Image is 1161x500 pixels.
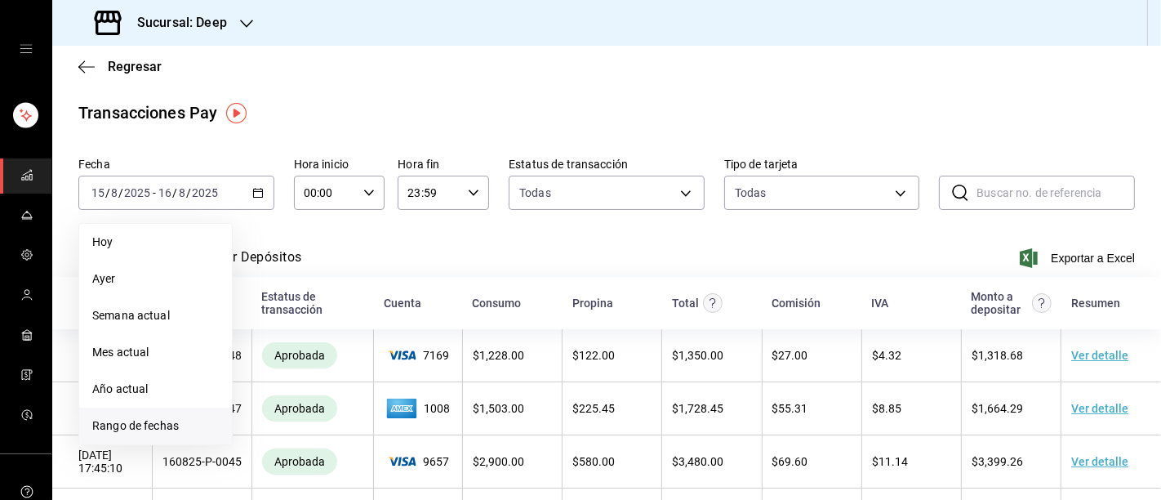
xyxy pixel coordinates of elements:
[158,186,172,199] input: --
[262,449,337,475] div: Transacciones cobradas de manera exitosa.
[52,435,152,489] td: [DATE] 17:45:10
[871,297,888,310] div: IVA
[1071,455,1128,468] a: Ver detalle
[473,349,524,362] span: $ 1,228.00
[124,13,227,33] h3: Sucursal: Deep
[972,290,1028,316] div: Monto a depositar
[703,293,723,313] svg: Este monto equivale al total pagado por el comensal antes de aplicar Comisión e IVA.
[724,159,920,171] label: Tipo de tarjeta
[473,455,524,468] span: $ 2,900.00
[972,402,1023,415] span: $ 1,664.29
[268,349,331,362] span: Aprobada
[1071,297,1120,310] div: Resumen
[572,402,615,415] span: $ 225.45
[92,344,219,361] span: Mes actual
[972,455,1023,468] span: $ 3,399.26
[1071,349,1128,362] a: Ver detalle
[872,402,901,415] span: $ 8.85
[268,455,331,468] span: Aprobada
[92,270,219,288] span: Ayer
[261,290,363,316] div: Estatus de transacción
[91,186,105,199] input: --
[384,455,452,468] span: 9657
[672,455,723,468] span: $ 3,480.00
[191,186,219,199] input: ----
[398,159,489,171] label: Hora fin
[110,186,118,199] input: --
[772,349,808,362] span: $ 27.00
[384,297,421,310] div: Cuenta
[78,59,162,74] button: Regresar
[262,395,337,422] div: Transacciones cobradas de manera exitosa.
[473,402,524,415] span: $ 1,503.00
[735,185,767,201] div: Todas
[772,402,808,415] span: $ 55.31
[78,159,274,171] label: Fecha
[92,234,219,251] span: Hoy
[268,402,331,415] span: Aprobada
[1071,402,1128,415] a: Ver detalle
[178,186,186,199] input: --
[92,417,219,435] span: Rango de fechas
[108,59,162,74] span: Regresar
[118,186,123,199] span: /
[572,349,615,362] span: $ 122.00
[472,297,521,310] div: Consumo
[772,455,808,468] span: $ 69.60
[186,186,191,199] span: /
[105,186,110,199] span: /
[152,435,251,489] td: 160825-P-0045
[672,349,723,362] span: $ 1,350.00
[52,329,152,382] td: [DATE] 18:27:30
[384,395,452,422] span: 1008
[872,455,908,468] span: $ 11.14
[672,297,699,310] div: Total
[78,100,217,125] div: Transacciones Pay
[872,349,901,362] span: $ 4.32
[92,307,219,324] span: Semana actual
[672,402,723,415] span: $ 1,728.45
[772,297,821,310] div: Comisión
[976,176,1135,209] input: Buscar no. de referencia
[172,186,177,199] span: /
[217,249,302,277] button: Ver Depósitos
[572,455,615,468] span: $ 580.00
[572,297,613,310] div: Propina
[972,349,1023,362] span: $ 1,318.68
[20,42,33,56] button: open drawer
[123,186,151,199] input: ----
[1032,293,1052,313] svg: Este es el monto resultante del total pagado menos comisión e IVA. Esta será la parte que se depo...
[519,185,551,201] span: Todas
[52,382,152,435] td: [DATE] 18:10:40
[262,342,337,368] div: Transacciones cobradas de manera exitosa.
[226,103,247,123] img: Tooltip marker
[1023,248,1135,268] button: Exportar a Excel
[92,381,219,398] span: Año actual
[294,159,385,171] label: Hora inicio
[509,159,705,171] label: Estatus de transacción
[153,186,156,199] span: -
[384,349,452,362] span: 7169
